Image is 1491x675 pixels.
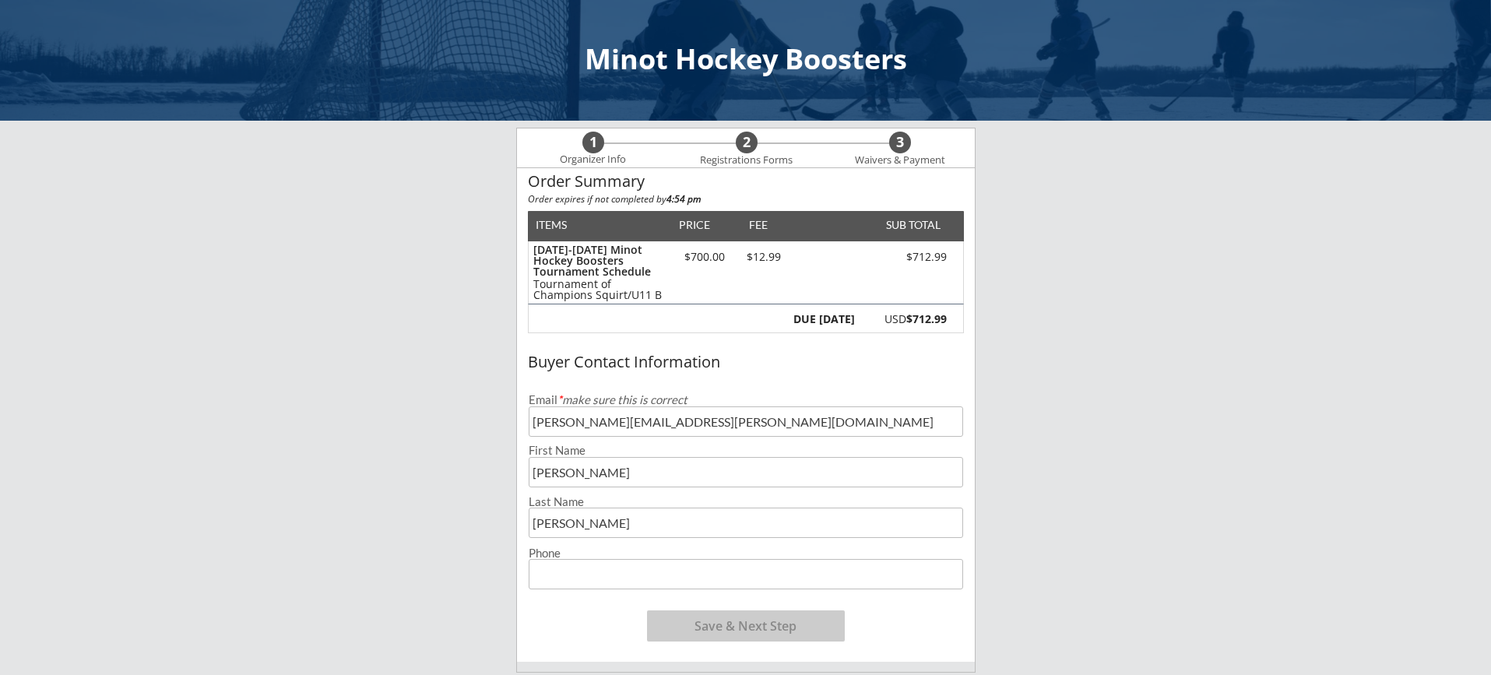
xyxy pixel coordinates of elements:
div: Organizer Info [550,153,636,166]
div: FEE [738,220,779,230]
div: $700.00 [672,251,738,262]
div: ITEMS [536,220,591,230]
div: Minot Hockey Boosters [16,45,1475,73]
div: Tournament of Champions Squirt/U11 B [533,279,665,301]
div: Buyer Contact Information [528,353,964,371]
div: $712.99 [859,251,947,262]
div: Phone [529,547,963,559]
div: Order Summary [528,173,964,190]
div: [DATE]-[DATE] Minot Hockey Boosters Tournament Schedule [533,244,665,277]
div: SUB TOTAL [880,220,941,230]
div: 2 [736,134,758,151]
div: Waivers & Payment [846,154,954,167]
div: 1 [582,134,604,151]
div: First Name [529,445,963,456]
div: USD [863,314,947,325]
strong: 4:54 pm [666,192,701,206]
em: make sure this is correct [557,392,687,406]
div: PRICE [672,220,718,230]
div: 3 [889,134,911,151]
div: Email [529,394,963,406]
button: Save & Next Step [647,610,845,642]
div: Registrations Forms [693,154,800,167]
div: DUE [DATE] [790,314,855,325]
div: Order expires if not completed by [528,195,964,204]
div: $12.99 [738,251,790,262]
div: Last Name [529,496,963,508]
strong: $712.99 [906,311,947,326]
